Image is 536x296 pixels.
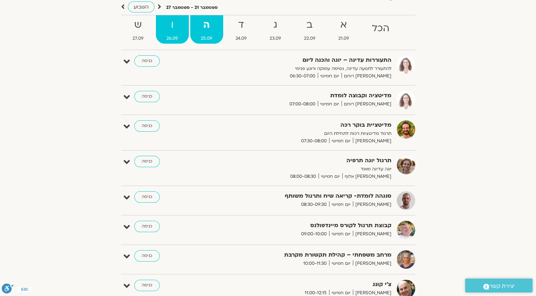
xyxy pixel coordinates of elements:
span: 09:00-10:00 [299,230,329,238]
a: השבוע [128,1,154,12]
span: [PERSON_NAME] אלוף [342,173,391,180]
a: ש27.09 [122,15,154,44]
strong: מדיטציה וקבוצה לומדת [218,91,391,100]
a: כניסה [134,91,160,102]
span: 08:30-09:30 [299,201,329,208]
a: הכל [361,15,400,44]
span: 26.09 [156,35,189,42]
strong: צ'י קונג [218,280,391,289]
span: [PERSON_NAME] [353,137,391,145]
a: כניסה [134,280,160,291]
span: יום חמישי [318,72,342,80]
span: יום חמישי [318,173,342,180]
span: [PERSON_NAME] רוחם [342,72,391,80]
strong: א [327,17,360,33]
strong: ה [190,17,223,33]
a: ו26.09 [156,15,189,44]
a: כניסה [134,55,160,67]
span: יום חמישי [329,137,353,145]
span: יום חמישי [329,230,353,238]
strong: הכל [361,21,400,37]
strong: קבוצת תרגול לקורס מיינדפולנס [218,221,391,230]
strong: ו [156,17,189,33]
span: 25.09 [190,35,223,42]
span: יצירת קשר [489,281,515,291]
span: 21.09 [327,35,360,42]
span: 27.09 [122,35,154,42]
p: ספטמבר 21 - ספטמבר 27 [166,4,218,11]
a: כניסה [134,156,160,167]
span: יום חמישי [329,260,353,267]
span: [PERSON_NAME] [353,201,391,208]
span: [PERSON_NAME] [353,230,391,238]
strong: תרגול יוגה תרפיה [218,156,391,165]
a: יצירת קשר [465,279,532,292]
strong: ב [293,17,326,33]
a: כניסה [134,120,160,132]
a: כניסה [134,250,160,262]
a: כניסה [134,191,160,203]
strong: ג [259,17,292,33]
span: 10:00-11:30 [301,260,329,267]
span: השבוע [134,4,149,10]
span: [PERSON_NAME] [353,260,391,267]
span: יום חמישי [329,201,353,208]
a: כניסה [134,221,160,232]
span: 22.09 [293,35,326,42]
span: 08:00-08:30 [288,173,318,180]
a: ב22.09 [293,15,326,44]
span: יום חמישי [318,100,342,108]
strong: מרחב משפחתי – קהילת תקשורת מקרבת [218,250,391,260]
strong: סנגהה לומדת- קריאה שיח ותרגול משותף [218,191,391,201]
strong: מדיטציית בוקר רכה [218,120,391,130]
p: להתעורר לתנועה עדינה, נשימה עמוקה ורוגע פנימי [218,65,391,72]
a: ה25.09 [190,15,223,44]
span: 06:30-07:00 [287,72,318,80]
strong: התעוררות עדינה – יוגה והכנה ליום [218,55,391,65]
span: 24.09 [225,35,257,42]
span: 07:30-08:00 [299,137,329,145]
a: ד24.09 [225,15,257,44]
p: תרגול מדיטציות רכות לתחילת היום [218,130,391,137]
span: [PERSON_NAME] רוחם [342,100,391,108]
strong: ד [225,17,257,33]
span: 07:00-08:00 [287,100,318,108]
a: א21.09 [327,15,360,44]
a: ג23.09 [259,15,292,44]
strong: ש [122,17,154,33]
p: יוגה עדינה מאוד [218,165,391,173]
span: 23.09 [259,35,292,42]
